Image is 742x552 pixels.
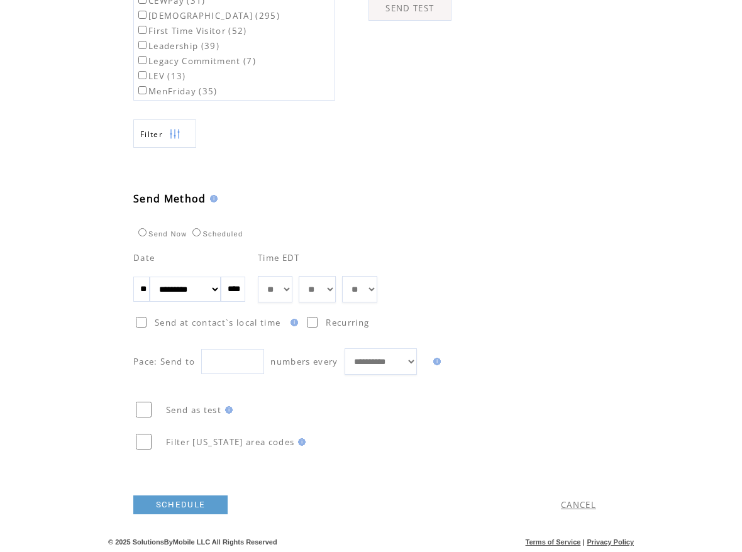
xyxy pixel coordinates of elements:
[166,436,294,448] span: Filter [US_STATE] area codes
[166,404,221,416] span: Send as test
[326,317,369,328] span: Recurring
[192,228,201,236] input: Scheduled
[294,438,306,446] img: help.gif
[587,538,634,546] a: Privacy Policy
[138,56,147,64] input: Legacy Commitment (7)
[136,10,280,21] label: [DEMOGRAPHIC_DATA] (295)
[136,25,247,36] label: First Time Visitor (52)
[135,230,187,238] label: Send Now
[155,317,280,328] span: Send at contact`s local time
[136,55,256,67] label: Legacy Commitment (7)
[189,230,243,238] label: Scheduled
[258,252,300,263] span: Time EDT
[138,228,147,236] input: Send Now
[561,499,596,511] a: CANCEL
[136,86,218,97] label: MenFriday (35)
[138,71,147,79] input: LEV (13)
[169,120,180,148] img: filters.png
[133,119,196,148] a: Filter
[429,358,441,365] img: help.gif
[221,406,233,414] img: help.gif
[133,356,195,367] span: Pace: Send to
[133,495,228,514] a: SCHEDULE
[133,192,206,206] span: Send Method
[136,40,219,52] label: Leadership (39)
[138,26,147,34] input: First Time Visitor (52)
[133,252,155,263] span: Date
[108,538,277,546] span: © 2025 SolutionsByMobile LLC All Rights Reserved
[270,356,338,367] span: numbers every
[206,195,218,202] img: help.gif
[583,538,585,546] span: |
[526,538,581,546] a: Terms of Service
[136,70,186,82] label: LEV (13)
[140,129,163,140] span: Show filters
[138,41,147,49] input: Leadership (39)
[138,86,147,94] input: MenFriday (35)
[287,319,298,326] img: help.gif
[138,11,147,19] input: [DEMOGRAPHIC_DATA] (295)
